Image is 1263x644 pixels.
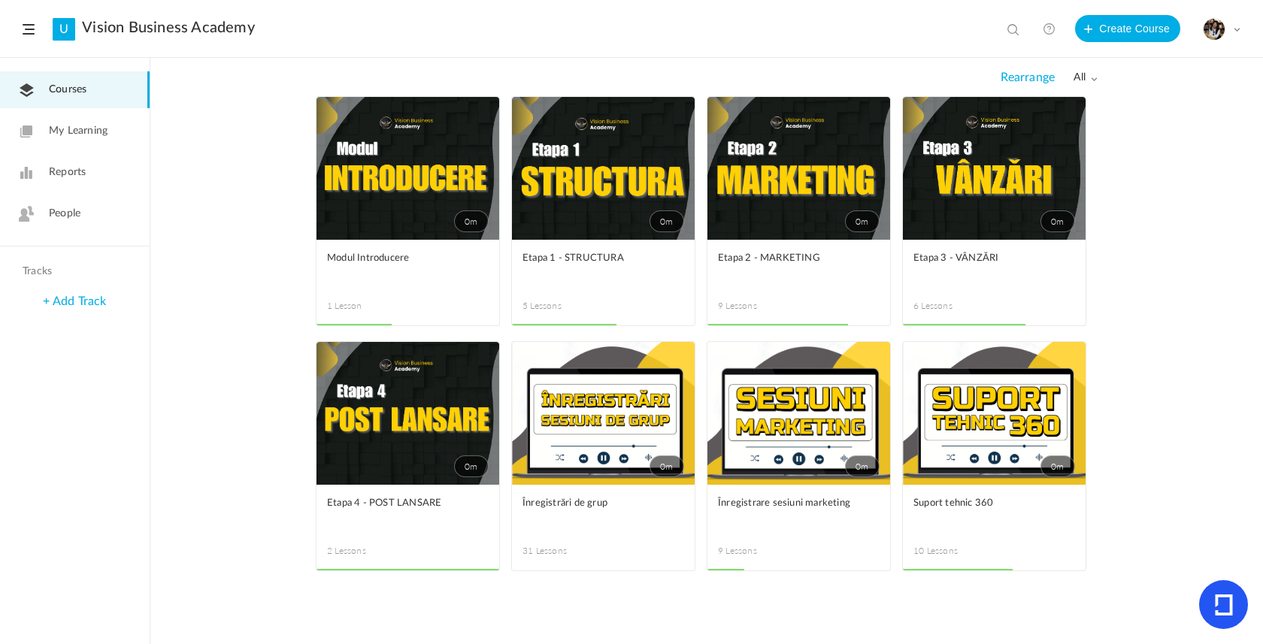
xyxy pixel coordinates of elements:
[522,495,684,529] a: Înregistrări de grup
[522,495,662,512] span: Înregistrări de grup
[718,299,799,313] span: 9 Lessons
[49,206,80,222] span: People
[522,299,604,313] span: 5 Lessons
[454,210,489,232] span: 0m
[1040,455,1075,477] span: 0m
[327,250,466,267] span: Modul Introducere
[903,97,1086,240] a: 0m
[82,19,255,37] a: Vision Business Academy
[327,299,408,313] span: 1 Lesson
[845,210,880,232] span: 0m
[913,299,995,313] span: 6 Lessons
[317,97,499,240] a: 0m
[512,97,695,240] a: 0m
[43,295,106,307] a: + Add Track
[913,250,1075,284] a: Etapa 3 - VÂNZĂRI
[53,18,75,41] a: U
[49,165,86,180] span: Reports
[327,250,489,284] a: Modul Introducere
[1074,71,1098,84] span: all
[718,544,799,558] span: 9 Lessons
[1204,19,1225,40] img: tempimagehs7pti.png
[1075,15,1180,42] button: Create Course
[718,250,880,284] a: Etapa 2 - MARKETING
[707,342,890,485] a: 0m
[707,97,890,240] a: 0m
[913,544,995,558] span: 10 Lessons
[1001,71,1055,85] span: Rearrange
[327,495,489,529] a: Etapa 4 - POST LANSARE
[327,544,408,558] span: 2 Lessons
[23,265,123,278] h4: Tracks
[913,495,1075,529] a: Suport tehnic 360
[718,495,857,512] span: Înregistrare sesiuni marketing
[522,250,662,267] span: Etapa 1 - STRUCTURA
[317,342,499,485] a: 0m
[1040,210,1075,232] span: 0m
[522,250,684,284] a: Etapa 1 - STRUCTURA
[718,250,857,267] span: Etapa 2 - MARKETING
[650,210,684,232] span: 0m
[512,342,695,485] a: 0m
[650,455,684,477] span: 0m
[718,495,880,529] a: Înregistrare sesiuni marketing
[522,544,604,558] span: 31 Lessons
[49,123,108,139] span: My Learning
[913,495,1052,512] span: Suport tehnic 360
[903,342,1086,485] a: 0m
[327,495,466,512] span: Etapa 4 - POST LANSARE
[845,455,880,477] span: 0m
[49,82,86,98] span: Courses
[913,250,1052,267] span: Etapa 3 - VÂNZĂRI
[454,455,489,477] span: 0m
